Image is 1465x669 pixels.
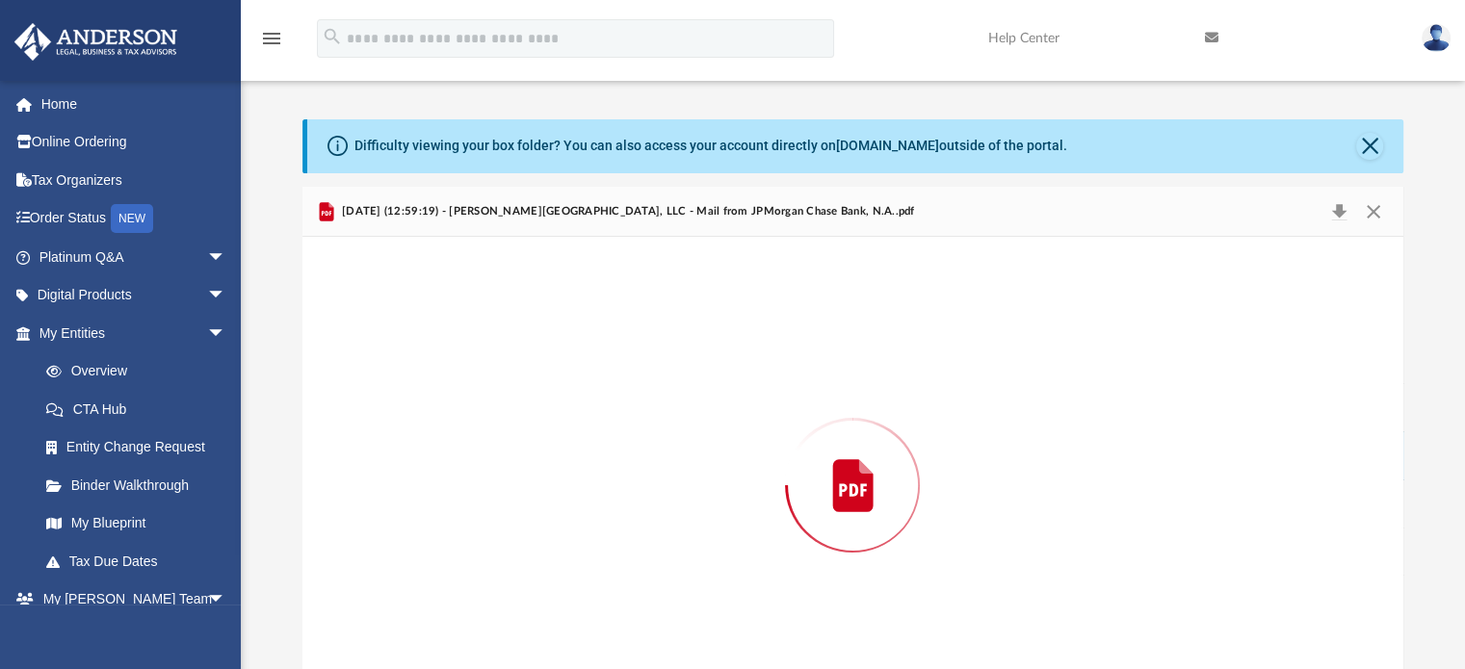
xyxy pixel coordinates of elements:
[207,276,246,316] span: arrow_drop_down
[1356,198,1391,225] button: Close
[1322,198,1357,225] button: Download
[27,352,255,391] a: Overview
[9,23,183,61] img: Anderson Advisors Platinum Portal
[207,580,246,620] span: arrow_drop_down
[13,276,255,315] a: Digital Productsarrow_drop_down
[13,314,255,352] a: My Entitiesarrow_drop_down
[1356,133,1383,160] button: Close
[338,203,915,220] span: [DATE] (12:59:19) - [PERSON_NAME][GEOGRAPHIC_DATA], LLC - Mail from JPMorgan Chase Bank, N.A..pdf
[322,26,343,47] i: search
[13,199,255,239] a: Order StatusNEW
[13,161,255,199] a: Tax Organizers
[354,136,1067,156] div: Difficulty viewing your box folder? You can also access your account directly on outside of the p...
[27,504,246,543] a: My Blueprint
[27,466,255,504] a: Binder Walkthrough
[111,204,153,233] div: NEW
[13,238,255,276] a: Platinum Q&Aarrow_drop_down
[13,123,255,162] a: Online Ordering
[260,37,283,50] a: menu
[260,27,283,50] i: menu
[836,138,939,153] a: [DOMAIN_NAME]
[27,390,255,428] a: CTA Hub
[1422,24,1451,52] img: User Pic
[27,542,255,580] a: Tax Due Dates
[13,580,246,619] a: My [PERSON_NAME] Teamarrow_drop_down
[13,85,255,123] a: Home
[27,428,255,467] a: Entity Change Request
[207,238,246,277] span: arrow_drop_down
[207,314,246,353] span: arrow_drop_down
